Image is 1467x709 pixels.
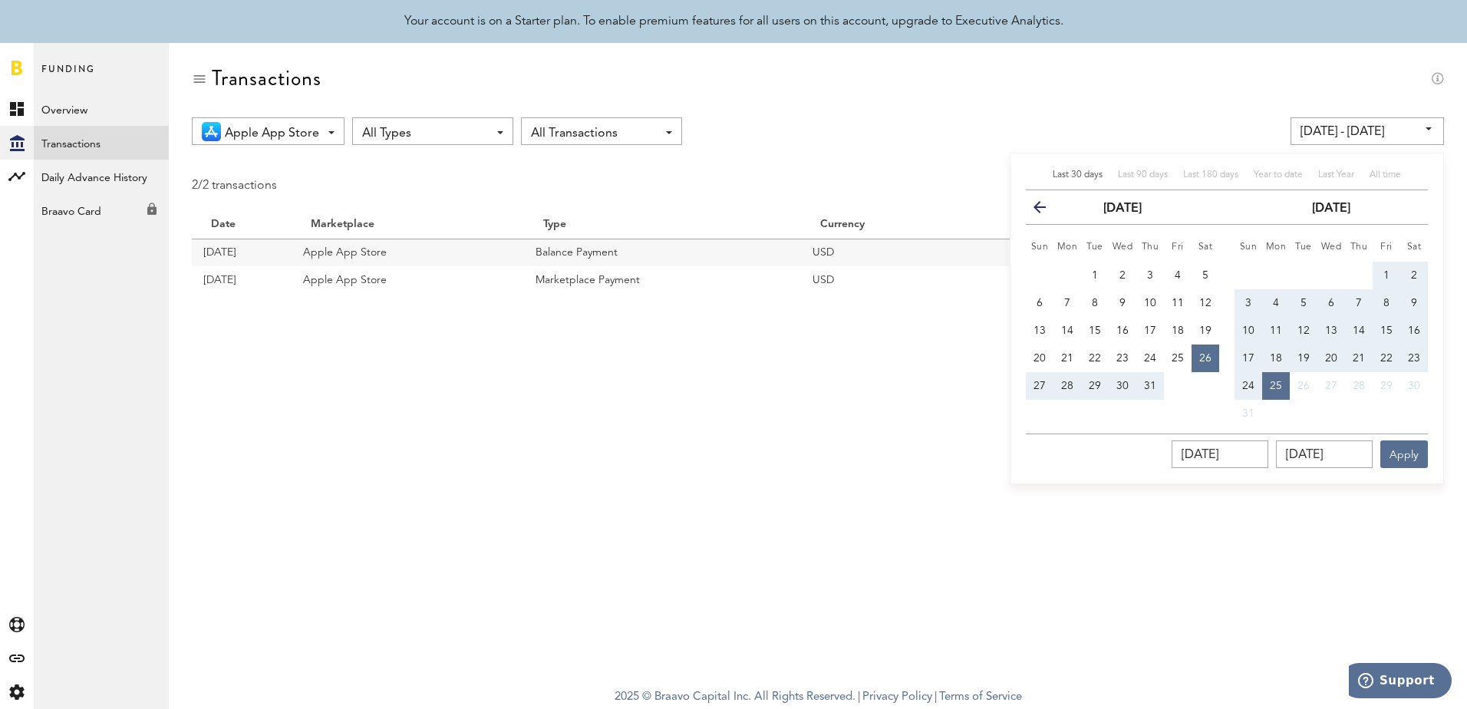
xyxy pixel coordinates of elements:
[1290,372,1317,400] button: 26
[1350,242,1368,252] small: Thursday
[1380,440,1428,468] button: Apply
[1081,372,1109,400] button: 29
[1089,381,1101,391] span: 29
[1373,289,1400,317] button: 8
[862,691,932,703] a: Privacy Policy
[1081,345,1109,372] button: 22
[1026,345,1053,372] button: 20
[1262,289,1290,317] button: 4
[1290,345,1317,372] button: 19
[1242,381,1254,391] span: 24
[1273,298,1279,308] span: 4
[1053,317,1081,345] button: 14
[1192,345,1219,372] button: 26
[1109,289,1136,317] button: 9
[1245,298,1251,308] span: 3
[1057,242,1078,252] small: Monday
[1026,289,1053,317] button: 6
[1301,298,1307,308] span: 5
[1235,400,1262,427] button: 31
[1345,345,1373,372] button: 21
[1345,372,1373,400] button: 28
[1262,372,1290,400] button: 25
[34,92,169,126] a: Overview
[34,160,169,193] a: Daily Advance History
[1325,353,1337,364] span: 20
[1383,270,1390,281] span: 1
[801,239,981,266] td: USD
[212,66,321,91] div: Transactions
[1164,289,1192,317] button: 11
[1192,317,1219,345] button: 19
[192,176,277,196] div: 2/2 transactions
[1109,317,1136,345] button: 16
[1136,345,1164,372] button: 24
[1031,242,1049,252] small: Sunday
[1317,317,1345,345] button: 13
[1408,325,1420,336] span: 16
[1118,170,1168,180] span: Last 90 days
[1061,381,1073,391] span: 28
[192,239,292,266] td: [DATE]
[1103,203,1142,215] strong: [DATE]
[1297,353,1310,364] span: 19
[1183,170,1238,180] span: Last 180 days
[1081,262,1109,289] button: 1
[1400,262,1428,289] button: 2
[1164,317,1192,345] button: 18
[34,126,169,160] a: Transactions
[801,211,981,239] th: Currency
[1053,372,1081,400] button: 28
[1089,325,1101,336] span: 15
[1242,353,1254,364] span: 17
[1172,325,1184,336] span: 18
[1373,372,1400,400] button: 29
[1380,353,1393,364] span: 22
[1109,262,1136,289] button: 2
[1144,298,1156,308] span: 10
[1192,262,1219,289] button: 5
[1370,170,1401,180] span: All time
[1373,345,1400,372] button: 22
[1199,298,1212,308] span: 12
[1089,353,1101,364] span: 22
[1297,381,1310,391] span: 26
[1408,381,1420,391] span: 30
[1053,170,1103,180] span: Last 30 days
[1199,353,1212,364] span: 26
[1192,289,1219,317] button: 12
[1266,242,1287,252] small: Monday
[524,239,802,266] td: Balance Payment
[1353,353,1365,364] span: 21
[1142,242,1159,252] small: Thursday
[1270,353,1282,364] span: 18
[1235,372,1262,400] button: 24
[1164,345,1192,372] button: 25
[1144,353,1156,364] span: 24
[1053,345,1081,372] button: 21
[1380,242,1393,252] small: Friday
[1411,270,1417,281] span: 2
[801,266,981,294] td: USD
[1172,440,1268,468] input: __/__/____
[939,691,1022,703] a: Terms of Service
[1026,372,1053,400] button: 27
[1136,289,1164,317] button: 10
[1318,170,1354,180] span: Last Year
[1053,289,1081,317] button: 7
[1116,381,1129,391] span: 30
[1242,325,1254,336] span: 10
[1325,325,1337,336] span: 13
[1400,372,1428,400] button: 30
[1270,381,1282,391] span: 25
[192,211,292,239] th: Date
[1109,345,1136,372] button: 23
[1317,289,1345,317] button: 6
[1136,317,1164,345] button: 17
[1349,663,1452,701] iframe: Opens a widget where you can find more information
[1353,325,1365,336] span: 14
[1373,262,1400,289] button: 1
[1092,298,1098,308] span: 8
[1116,353,1129,364] span: 23
[1164,262,1192,289] button: 4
